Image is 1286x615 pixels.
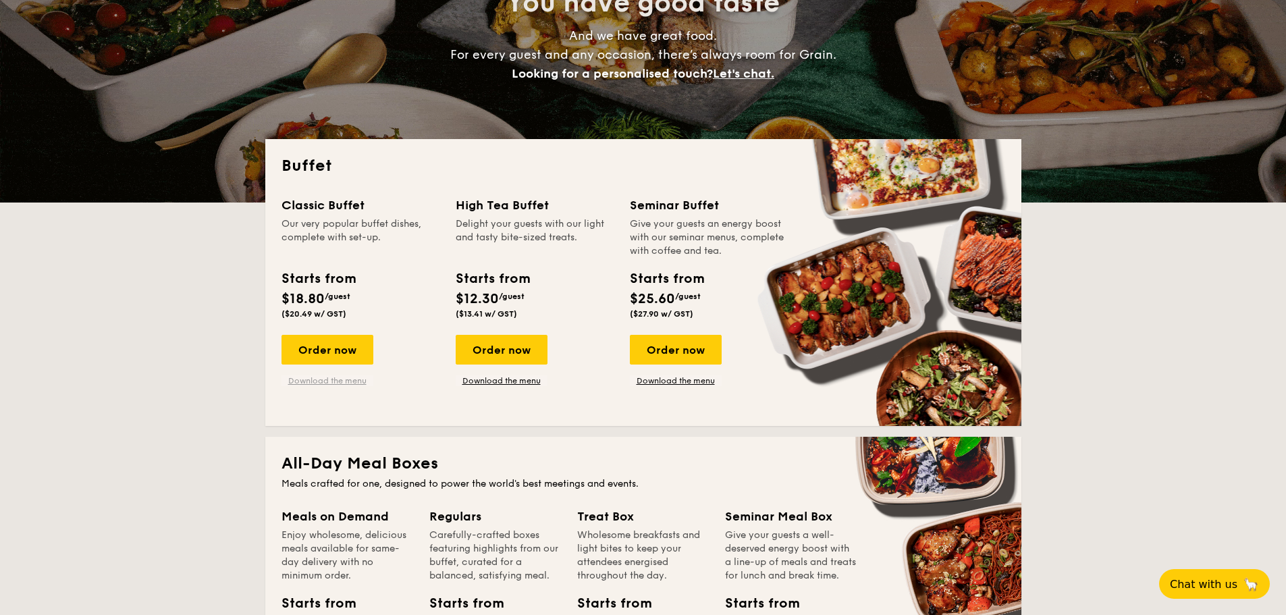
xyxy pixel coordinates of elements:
span: $18.80 [282,291,325,307]
div: Meals crafted for one, designed to power the world's best meetings and events. [282,477,1005,491]
span: 🦙 [1243,577,1259,592]
span: $25.60 [630,291,675,307]
div: Starts from [725,593,786,614]
div: Enjoy wholesome, delicious meals available for same-day delivery with no minimum order. [282,529,413,583]
div: Starts from [429,593,490,614]
span: /guest [499,292,525,301]
a: Download the menu [630,375,722,386]
span: $12.30 [456,291,499,307]
div: Meals on Demand [282,507,413,526]
div: Regulars [429,507,561,526]
span: /guest [675,292,701,301]
div: Wholesome breakfasts and light bites to keep your attendees energised throughout the day. [577,529,709,583]
div: Starts from [282,269,355,289]
span: Looking for a personalised touch? [512,66,713,81]
div: Seminar Meal Box [725,507,857,526]
a: Download the menu [456,375,547,386]
div: Give your guests a well-deserved energy boost with a line-up of meals and treats for lunch and br... [725,529,857,583]
div: Starts from [282,593,342,614]
div: Order now [456,335,547,365]
div: Give your guests an energy boost with our seminar menus, complete with coffee and tea. [630,217,788,258]
div: Seminar Buffet [630,196,788,215]
span: And we have great food. For every guest and any occasion, there’s always room for Grain. [450,28,836,81]
a: Download the menu [282,375,373,386]
span: ($27.90 w/ GST) [630,309,693,319]
div: Delight your guests with our light and tasty bite-sized treats. [456,217,614,258]
div: Starts from [456,269,529,289]
div: High Tea Buffet [456,196,614,215]
button: Chat with us🦙 [1159,569,1270,599]
span: Let's chat. [713,66,774,81]
span: ($20.49 w/ GST) [282,309,346,319]
div: Our very popular buffet dishes, complete with set-up. [282,217,439,258]
div: Starts from [577,593,638,614]
span: ($13.41 w/ GST) [456,309,517,319]
div: Starts from [630,269,703,289]
div: Order now [282,335,373,365]
div: Order now [630,335,722,365]
span: /guest [325,292,350,301]
div: Carefully-crafted boxes featuring highlights from our buffet, curated for a balanced, satisfying ... [429,529,561,583]
div: Treat Box [577,507,709,526]
div: Classic Buffet [282,196,439,215]
h2: Buffet [282,155,1005,177]
span: Chat with us [1170,578,1237,591]
h2: All-Day Meal Boxes [282,453,1005,475]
